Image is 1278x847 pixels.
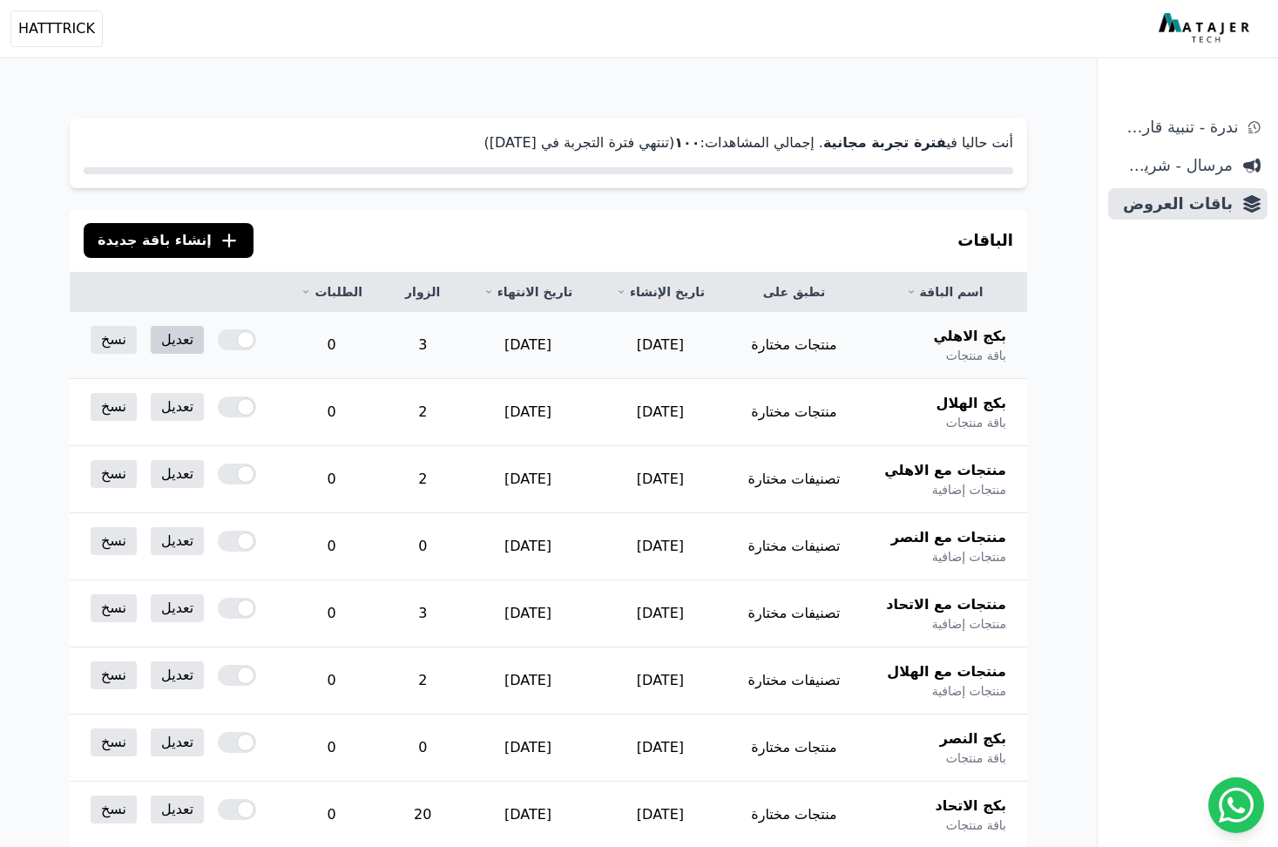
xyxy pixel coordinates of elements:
td: تصنيفات مختارة [727,446,862,513]
button: إنشاء باقة جديدة [84,223,254,258]
a: تعديل [151,796,204,823]
td: تصنيفات مختارة [727,647,862,715]
td: [DATE] [594,379,727,446]
td: 3 [384,312,462,379]
a: تعديل [151,393,204,421]
td: 0 [384,513,462,580]
td: 0 [280,715,384,782]
td: [DATE] [462,647,594,715]
span: بكج النصر [940,728,1006,749]
a: تعديل [151,728,204,756]
span: بكج الاتحاد [935,796,1006,817]
a: تعديل [151,326,204,354]
td: منتجات مختارة [727,312,862,379]
a: تعديل [151,527,204,555]
th: تطبق على [727,273,862,312]
p: أنت حاليا في . إجمالي المشاهدات: (تنتهي فترة التجربة في [DATE]) [84,132,1013,153]
td: [DATE] [594,647,727,715]
td: منتجات مختارة [727,715,862,782]
span: إنشاء باقة جديدة [98,230,212,251]
td: [DATE] [594,715,727,782]
td: تصنيفات مختارة [727,513,862,580]
span: باقة منتجات [946,347,1006,364]
a: نسخ [91,527,137,555]
td: 2 [384,379,462,446]
span: منتجات إضافية [932,682,1006,700]
td: 3 [384,580,462,647]
span: منتجات مع الاتحاد [886,594,1006,615]
a: نسخ [91,393,137,421]
span: بكج الاهلي [933,326,1006,347]
td: 0 [280,312,384,379]
span: منتجات إضافية [932,615,1006,633]
button: HATTTRICK [10,10,103,47]
a: الطلبات [301,283,363,301]
td: 0 [280,513,384,580]
a: تاريخ الإنشاء [615,283,706,301]
td: 0 [280,446,384,513]
a: نسخ [91,594,137,622]
a: اسم الباقة [882,283,1006,301]
span: بكج الهلال [937,393,1007,414]
a: نسخ [91,460,137,488]
th: الزوار [384,273,462,312]
h3: الباقات [957,228,1013,253]
img: MatajerTech Logo [1159,13,1254,44]
a: تعديل [151,460,204,488]
span: باقات العروض [1115,192,1233,216]
a: تعديل [151,661,204,689]
td: 0 [280,379,384,446]
span: HATTTRICK [18,18,95,39]
td: [DATE] [594,580,727,647]
a: تعديل [151,594,204,622]
td: 0 [280,647,384,715]
span: باقة منتجات [946,749,1006,767]
strong: فترة تجربة مجانية [823,134,946,151]
span: منتجات مع النصر [891,527,1006,548]
a: تاريخ الانتهاء [483,283,573,301]
span: منتجات مع الهلال [887,661,1006,682]
td: [DATE] [594,312,727,379]
td: [DATE] [462,379,594,446]
a: نسخ [91,326,137,354]
td: منتجات مختارة [727,379,862,446]
td: 0 [280,580,384,647]
span: منتجات إضافية [932,481,1006,498]
td: [DATE] [462,580,594,647]
td: 0 [384,715,462,782]
td: [DATE] [462,513,594,580]
td: [DATE] [462,312,594,379]
td: [DATE] [594,513,727,580]
span: باقة منتجات [946,817,1006,834]
strong: ١۰۰ [674,134,700,151]
a: نسخ [91,796,137,823]
td: [DATE] [462,446,594,513]
span: منتجات مع الاهلي [884,460,1006,481]
a: نسخ [91,728,137,756]
span: باقة منتجات [946,414,1006,431]
td: تصنيفات مختارة [727,580,862,647]
td: 2 [384,446,462,513]
td: [DATE] [594,446,727,513]
td: 2 [384,647,462,715]
td: [DATE] [462,715,594,782]
span: ندرة - تنبية قارب علي النفاذ [1115,115,1238,139]
span: منتجات إضافية [932,548,1006,566]
span: مرسال - شريط دعاية [1115,153,1233,178]
a: نسخ [91,661,137,689]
